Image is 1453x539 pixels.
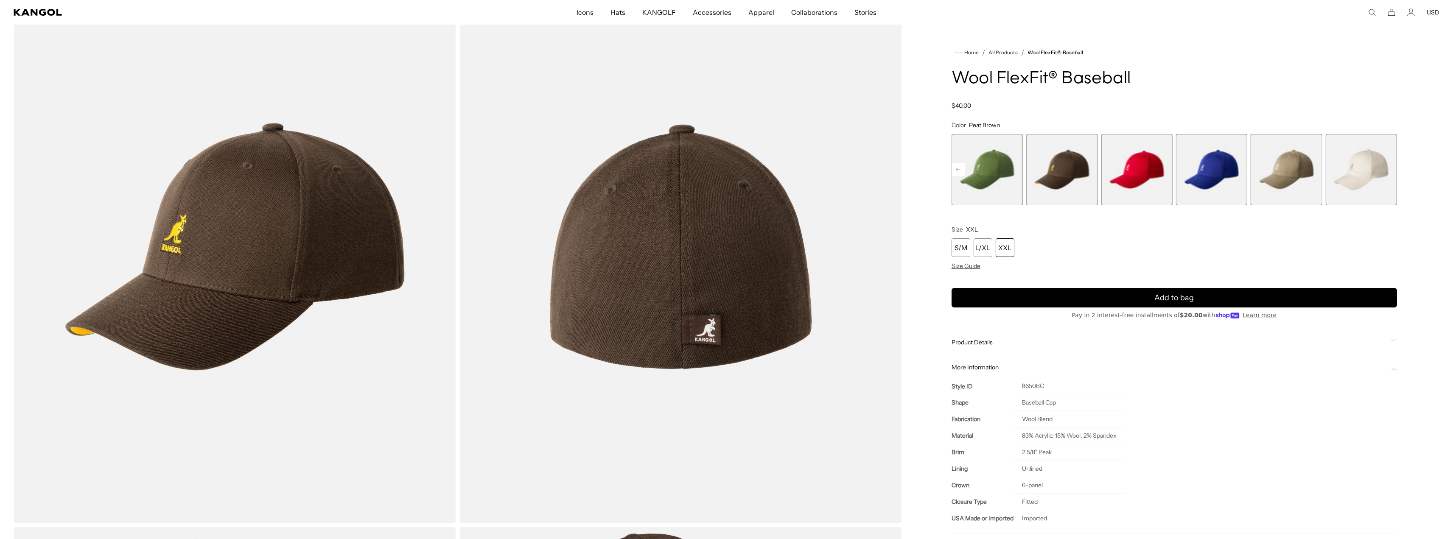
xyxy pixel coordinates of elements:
[1326,134,1397,205] div: 17 of 17
[1013,494,1125,510] td: Fitted
[952,288,1397,307] button: Add to bag
[1326,134,1397,205] label: White
[952,226,963,233] span: Size
[1013,510,1125,527] td: Imported
[952,461,1013,477] th: Lining
[979,47,985,58] li: /
[1013,378,1125,394] td: 8650BC
[974,238,992,257] div: L/XL
[952,47,1397,58] nav: breadcrumbs
[952,121,966,129] span: Color
[1013,444,1125,461] td: 2 5/8" Peak
[988,50,1018,56] a: All Products
[952,494,1013,510] th: Closure Type
[952,134,1023,205] div: 12 of 17
[1176,134,1247,205] div: 15 of 17
[952,444,1013,461] th: Brim
[1013,427,1125,444] td: 83% Acrylic, 15% Wool, 2% Spandex
[963,50,979,56] span: Home
[952,427,1013,444] th: Material
[1027,50,1083,56] a: Wool FlexFit® Baseball
[1026,134,1097,205] div: 13 of 17
[952,510,1013,527] th: USA Made or Imported
[952,70,1397,88] h1: Wool FlexFit® Baseball
[966,226,978,233] span: XXL
[952,411,1013,427] th: Fabrication
[1013,411,1125,427] td: Wool Blend
[996,238,1014,257] div: XXL
[952,477,1013,494] th: Crown
[1013,394,1125,411] td: Baseball Cap
[1251,134,1322,205] div: 16 of 17
[1013,461,1125,477] td: Unlined
[1251,134,1322,205] label: Taupe
[1026,134,1097,205] label: Peat Brown
[1368,8,1376,16] summary: Search here
[969,121,1000,129] span: Peat Brown
[1407,8,1415,16] a: Account
[1013,477,1125,494] td: 6-panel
[952,102,971,109] span: $40.00
[952,394,1013,411] th: Shape
[955,49,979,56] a: Home
[1427,8,1439,16] button: USD
[1018,47,1024,58] li: /
[1101,134,1172,205] label: Rojo
[1154,292,1194,304] span: Add to bag
[952,363,1387,371] span: More Information
[952,134,1023,205] label: Olive
[1388,8,1395,16] button: Cart
[952,378,1013,394] th: Style ID
[952,262,980,270] span: Size Guide
[1176,134,1247,205] label: Royal Blue
[1101,134,1172,205] div: 14 of 17
[14,9,383,16] a: Kangol
[952,238,970,257] div: S/M
[952,338,1387,346] span: Product Details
